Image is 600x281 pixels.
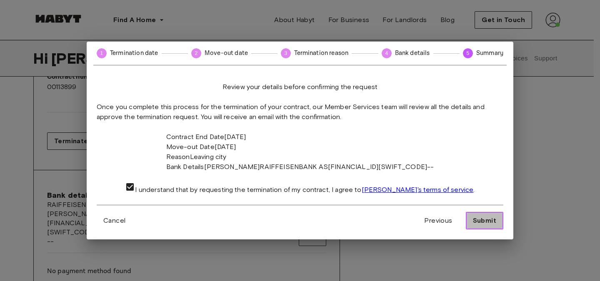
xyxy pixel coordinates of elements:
[166,143,215,151] span: Move-out Date
[97,102,503,122] span: Once you complete this process for the termination of your contract, our Member Services team wil...
[166,133,225,141] span: Contract End Date
[100,50,103,56] text: 1
[224,133,246,141] span: [DATE]
[473,216,496,226] span: Submit
[97,212,132,229] button: Cancel
[205,49,248,57] span: Move-out date
[215,143,236,151] span: [DATE]
[110,49,158,57] span: Termination date
[222,82,377,92] span: Review your details before confirming the request
[166,163,204,171] span: Bank Details
[427,163,434,171] span: --
[166,153,190,161] span: Reason
[385,50,388,56] text: 4
[424,216,452,226] span: Previous
[190,153,227,161] span: Leaving city
[195,50,198,56] text: 2
[204,163,260,171] span: [PERSON_NAME]
[328,163,378,171] span: [FINANCIAL_ID]
[285,50,287,56] text: 3
[417,212,459,229] button: Previous
[260,163,328,171] span: RAIFFEISENBANK AS
[395,49,430,57] span: Bank details
[135,186,475,194] span: I understand that by requesting the termination of my contract, I agree to .
[466,212,503,229] button: Submit
[476,49,503,57] span: Summary
[294,49,348,57] span: Termination reason
[378,163,427,171] span: [SWIFT_CODE]
[466,50,469,56] text: 5
[362,186,474,194] a: [PERSON_NAME]'s terms of service
[103,216,125,226] span: Cancel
